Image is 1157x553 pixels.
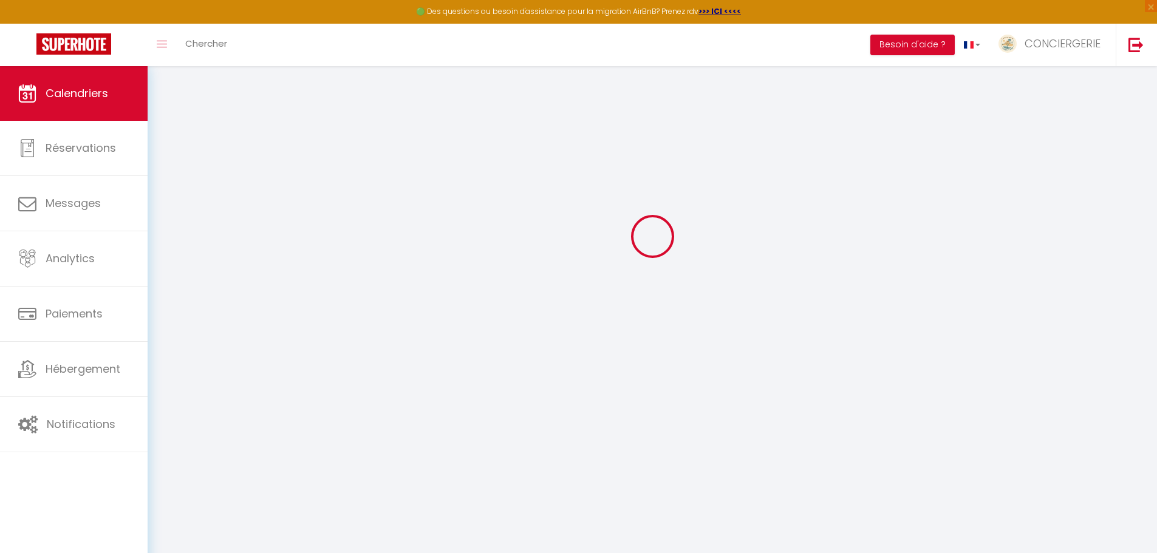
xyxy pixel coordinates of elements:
[176,24,236,66] a: Chercher
[46,306,103,321] span: Paiements
[185,37,227,50] span: Chercher
[1128,37,1144,52] img: logout
[1025,36,1101,51] span: CONCIERGERIE
[998,35,1017,53] img: ...
[47,416,115,432] span: Notifications
[36,33,111,55] img: Super Booking
[46,251,95,266] span: Analytics
[46,361,120,376] span: Hébergement
[46,140,116,155] span: Réservations
[46,195,101,211] span: Messages
[870,35,955,55] button: Besoin d'aide ?
[989,24,1116,66] a: ... CONCIERGERIE
[698,6,741,16] a: >>> ICI <<<<
[46,86,108,101] span: Calendriers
